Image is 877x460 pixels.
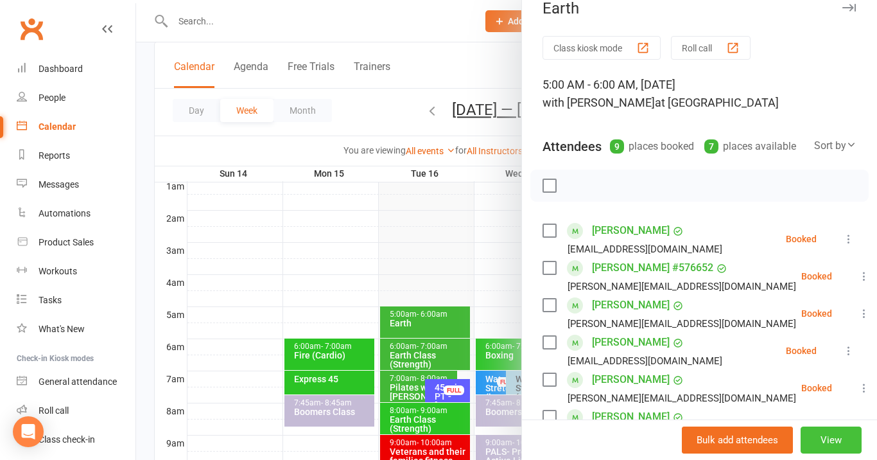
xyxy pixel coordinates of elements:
[568,278,796,295] div: [PERSON_NAME][EMAIL_ADDRESS][DOMAIN_NAME]
[17,84,135,112] a: People
[786,234,817,243] div: Booked
[17,257,135,286] a: Workouts
[39,237,94,247] div: Product Sales
[814,137,856,154] div: Sort by
[15,13,48,45] a: Clubworx
[39,434,95,445] div: Class check-in
[17,112,135,141] a: Calendar
[786,346,817,355] div: Booked
[801,384,832,393] div: Booked
[39,405,69,416] div: Roll call
[39,179,79,190] div: Messages
[801,309,832,318] div: Booked
[17,170,135,199] a: Messages
[543,36,661,60] button: Class kiosk mode
[592,332,670,353] a: [PERSON_NAME]
[543,76,856,112] div: 5:00 AM - 6:00 AM, [DATE]
[39,150,70,161] div: Reports
[610,137,694,155] div: places booked
[17,55,135,84] a: Dashboard
[39,121,76,132] div: Calendar
[17,286,135,315] a: Tasks
[39,208,91,218] div: Automations
[610,139,624,154] div: 9
[13,416,44,447] div: Open Intercom Messenger
[671,36,751,60] button: Roll call
[39,295,62,305] div: Tasks
[17,141,135,170] a: Reports
[592,407,670,427] a: [PERSON_NAME]
[17,199,135,228] a: Automations
[543,137,602,155] div: Attendees
[592,220,670,241] a: [PERSON_NAME]
[682,427,793,454] button: Bulk add attendees
[592,369,670,390] a: [PERSON_NAME]
[39,64,83,74] div: Dashboard
[543,96,655,109] span: with [PERSON_NAME]
[592,295,670,315] a: [PERSON_NAME]
[17,228,135,257] a: Product Sales
[39,266,77,276] div: Workouts
[568,390,796,407] div: [PERSON_NAME][EMAIL_ADDRESS][DOMAIN_NAME]
[801,427,862,454] button: View
[568,315,796,332] div: [PERSON_NAME][EMAIL_ADDRESS][DOMAIN_NAME]
[17,367,135,396] a: General attendance kiosk mode
[655,96,779,109] span: at [GEOGRAPHIC_DATA]
[704,139,718,154] div: 7
[592,258,713,278] a: [PERSON_NAME] #576652
[568,353,722,369] div: [EMAIL_ADDRESS][DOMAIN_NAME]
[17,396,135,425] a: Roll call
[39,324,85,334] div: What's New
[39,376,117,387] div: General attendance
[704,137,796,155] div: places available
[17,315,135,344] a: What's New
[39,93,65,103] div: People
[17,425,135,454] a: Class kiosk mode
[801,272,832,281] div: Booked
[568,241,722,258] div: [EMAIL_ADDRESS][DOMAIN_NAME]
